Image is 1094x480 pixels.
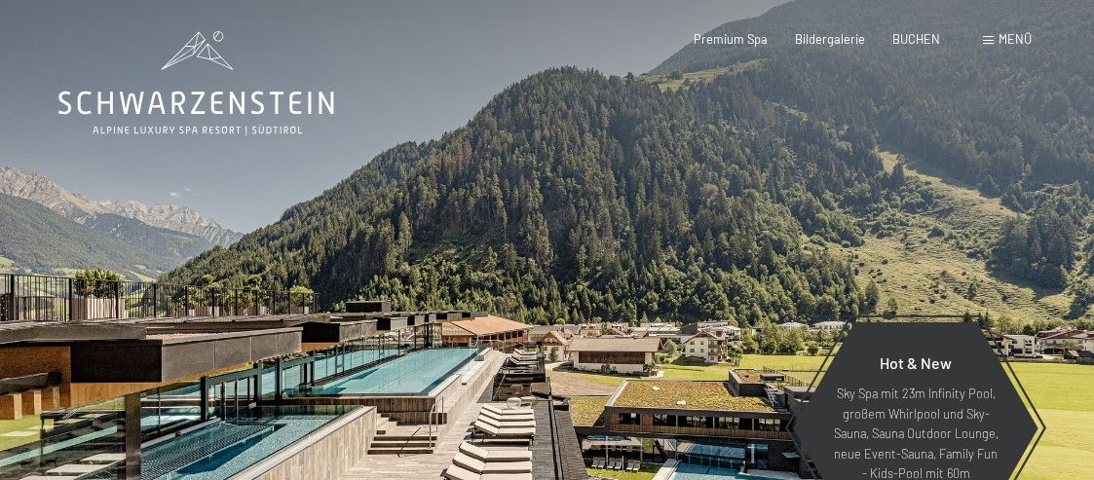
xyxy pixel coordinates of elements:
span: Hot & New [880,353,952,372]
a: BUCHEN [892,31,940,47]
a: Premium Spa [694,31,768,47]
span: Menü [999,31,1032,47]
a: Bildergalerie [795,31,865,47]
